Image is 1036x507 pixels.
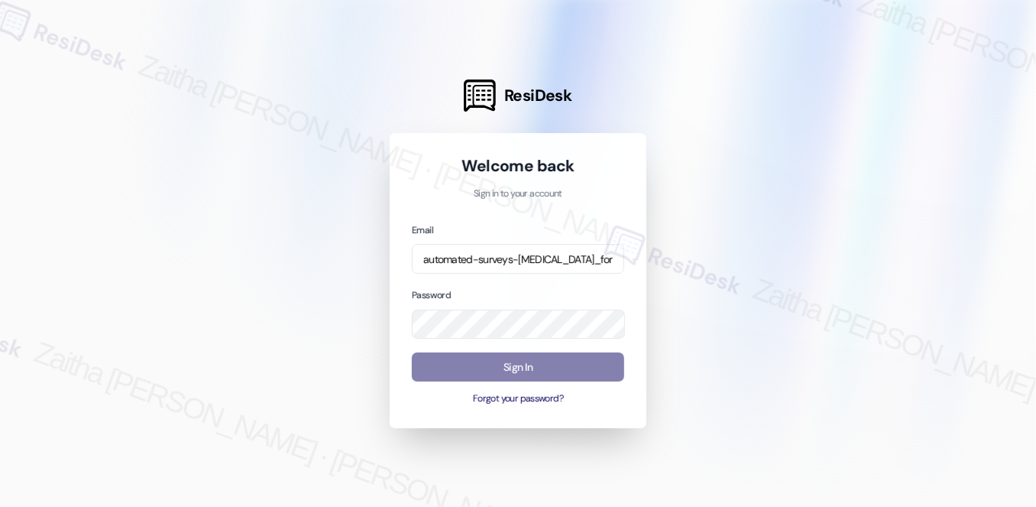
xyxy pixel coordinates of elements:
[412,353,624,382] button: Sign In
[464,80,496,112] img: ResiDesk Logo
[412,224,433,236] label: Email
[504,85,572,106] span: ResiDesk
[412,187,624,201] p: Sign in to your account
[412,289,451,301] label: Password
[412,392,624,406] button: Forgot your password?
[412,155,624,177] h1: Welcome back
[412,244,624,274] input: name@example.com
